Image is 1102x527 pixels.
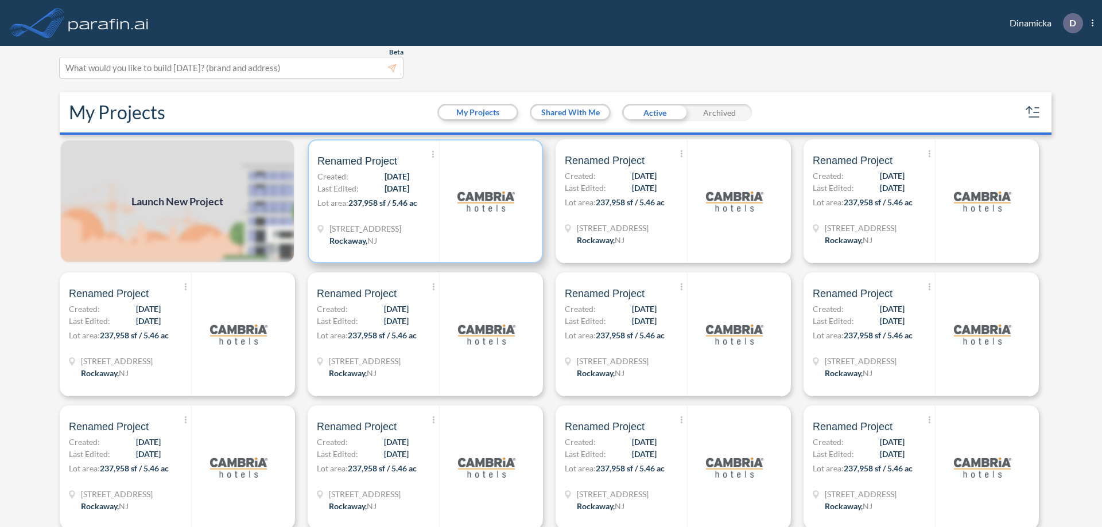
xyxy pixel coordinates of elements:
[384,448,409,460] span: [DATE]
[69,436,100,448] span: Created:
[439,106,517,119] button: My Projects
[136,448,161,460] span: [DATE]
[317,330,348,340] span: Lot area:
[385,170,409,182] span: [DATE]
[706,306,763,363] img: logo
[706,173,763,230] img: logo
[596,463,665,473] span: 237,958 sf / 5.46 ac
[317,315,358,327] span: Last Edited:
[954,439,1011,496] img: logo
[329,355,401,367] span: 321 Mt Hope Ave
[577,368,615,378] span: Rockaway ,
[565,182,606,194] span: Last Edited:
[813,448,854,460] span: Last Edited:
[66,11,151,34] img: logo
[863,235,872,245] span: NJ
[825,234,872,246] div: Rockaway, NJ
[131,194,223,209] span: Launch New Project
[81,500,129,512] div: Rockaway, NJ
[329,488,401,500] span: 321 Mt Hope Ave
[596,197,665,207] span: 237,958 sf / 5.46 ac
[813,287,893,300] span: Renamed Project
[844,330,913,340] span: 237,958 sf / 5.46 ac
[615,235,624,245] span: NJ
[317,287,397,300] span: Renamed Project
[615,501,624,511] span: NJ
[844,463,913,473] span: 237,958 sf / 5.46 ac
[317,448,358,460] span: Last Edited:
[81,367,129,379] div: Rockaway, NJ
[565,463,596,473] span: Lot area:
[863,501,872,511] span: NJ
[136,303,161,315] span: [DATE]
[367,236,377,245] span: NJ
[69,287,149,300] span: Renamed Project
[60,139,295,263] a: Launch New Project
[100,463,169,473] span: 237,958 sf / 5.46 ac
[329,367,377,379] div: Rockaway, NJ
[384,315,409,327] span: [DATE]
[825,488,897,500] span: 321 Mt Hope Ave
[825,500,872,512] div: Rockaway, NJ
[210,306,267,363] img: logo
[577,501,615,511] span: Rockaway ,
[622,104,687,121] div: Active
[367,501,377,511] span: NJ
[813,182,854,194] span: Last Edited:
[813,330,844,340] span: Lot area:
[954,306,1011,363] img: logo
[317,182,359,194] span: Last Edited:
[632,182,657,194] span: [DATE]
[825,222,897,234] span: 321 Mt Hope Ave
[119,368,129,378] span: NJ
[825,368,863,378] span: Rockaway ,
[577,500,624,512] div: Rockaway, NJ
[813,463,844,473] span: Lot area:
[565,287,645,300] span: Renamed Project
[385,182,409,194] span: [DATE]
[577,355,649,367] span: 321 Mt Hope Ave
[632,303,657,315] span: [DATE]
[813,170,844,182] span: Created:
[69,303,100,315] span: Created:
[565,420,645,434] span: Renamed Project
[69,330,100,340] span: Lot area:
[706,439,763,496] img: logo
[458,439,515,496] img: logo
[69,463,100,473] span: Lot area:
[317,198,348,208] span: Lot area:
[317,420,397,434] span: Renamed Project
[119,501,129,511] span: NJ
[596,330,665,340] span: 237,958 sf / 5.46 ac
[69,420,149,434] span: Renamed Project
[880,436,905,448] span: [DATE]
[329,222,401,235] span: 321 Mt Hope Ave
[565,303,596,315] span: Created:
[348,330,417,340] span: 237,958 sf / 5.46 ac
[457,173,515,230] img: logo
[825,355,897,367] span: 321 Mt Hope Ave
[384,436,409,448] span: [DATE]
[813,315,854,327] span: Last Edited:
[367,368,377,378] span: NJ
[632,170,657,182] span: [DATE]
[329,500,377,512] div: Rockaway, NJ
[60,139,295,263] img: add
[317,436,348,448] span: Created:
[813,154,893,167] span: Renamed Project
[565,154,645,167] span: Renamed Project
[329,501,367,511] span: Rockaway ,
[813,436,844,448] span: Created:
[531,106,609,119] button: Shared With Me
[329,235,377,247] div: Rockaway, NJ
[813,420,893,434] span: Renamed Project
[565,330,596,340] span: Lot area:
[565,170,596,182] span: Created:
[384,303,409,315] span: [DATE]
[210,439,267,496] img: logo
[136,436,161,448] span: [DATE]
[348,463,417,473] span: 237,958 sf / 5.46 ac
[825,501,863,511] span: Rockaway ,
[317,170,348,182] span: Created:
[458,306,515,363] img: logo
